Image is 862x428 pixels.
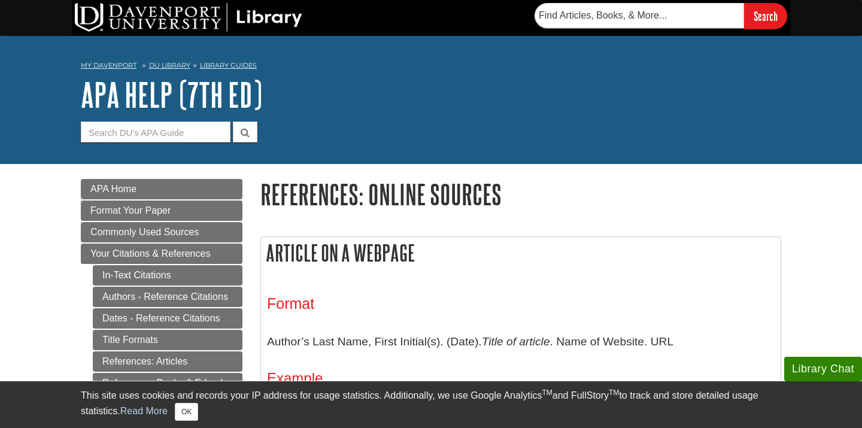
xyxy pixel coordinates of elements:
span: Format Your Paper [90,205,171,215]
a: APA Help (7th Ed) [81,76,262,113]
input: Find Articles, Books, & More... [535,3,744,28]
p: Author’s Last Name, First Initial(s). (Date). . Name of Website. URL [267,324,775,359]
span: Commonly Used Sources [90,227,199,237]
a: Title Formats [93,330,242,350]
a: DU Library [149,61,190,69]
form: Searches DU Library's articles, books, and more [535,3,787,29]
a: My Davenport [81,60,136,71]
nav: breadcrumb [81,57,781,77]
a: In-Text Citations [93,265,242,286]
a: Commonly Used Sources [81,222,242,242]
a: Read More [120,406,168,416]
input: Search DU's APA Guide [81,122,230,142]
a: References: Books & E-books [93,373,242,393]
sup: TM [542,388,552,397]
input: Search [744,3,787,29]
div: This site uses cookies and records your IP address for usage statistics. Additionally, we use Goo... [81,388,781,421]
h2: Article on a Webpage [261,237,781,269]
span: Your Citations & References [90,248,210,259]
h3: Format [267,295,775,312]
a: Your Citations & References [81,244,242,264]
a: Dates - Reference Citations [93,308,242,329]
button: Library Chat [784,357,862,381]
sup: TM [609,388,619,397]
a: APA Home [81,179,242,199]
button: Close [175,403,198,421]
span: APA Home [90,184,136,194]
h4: Example [267,371,775,386]
a: Library Guides [200,61,257,69]
a: Format Your Paper [81,201,242,221]
h1: References: Online Sources [260,179,781,210]
img: DU Library [75,3,302,32]
i: Title of article [482,335,550,348]
a: Authors - Reference Citations [93,287,242,307]
a: References: Articles [93,351,242,372]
